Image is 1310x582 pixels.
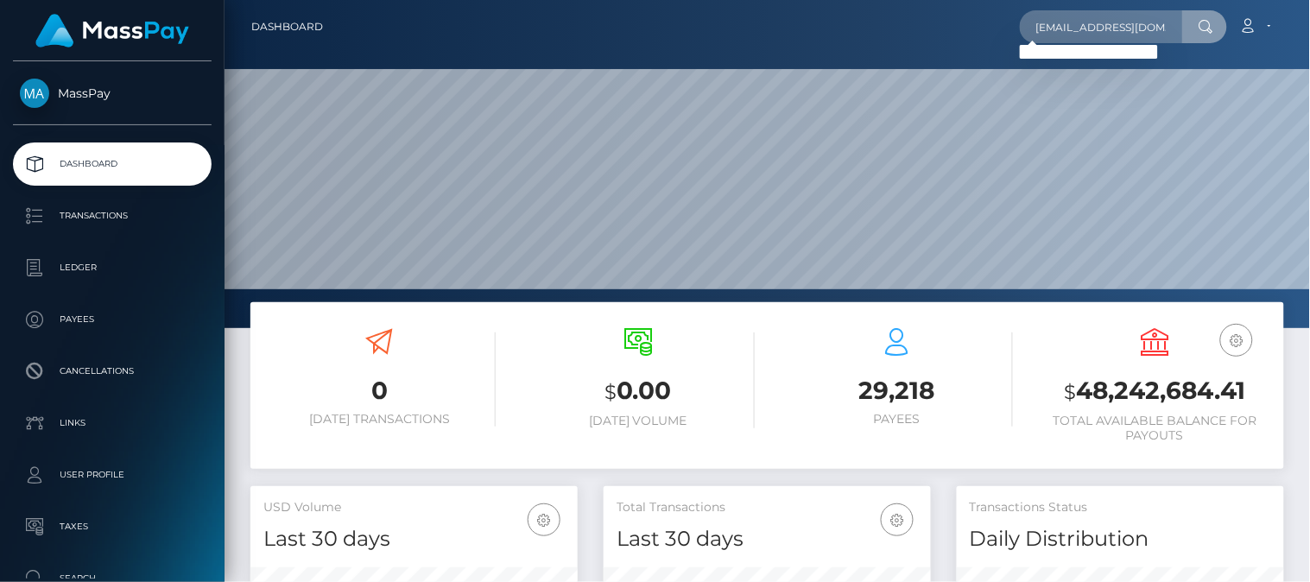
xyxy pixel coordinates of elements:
[1020,10,1182,43] input: Search...
[13,194,212,237] a: Transactions
[20,462,205,488] p: User Profile
[20,307,205,332] p: Payees
[1039,374,1271,409] h3: 48,242,684.41
[35,14,189,47] img: MassPay Logo
[20,358,205,384] p: Cancellations
[970,499,1271,516] h5: Transactions Status
[781,412,1013,427] h6: Payees
[970,524,1271,554] h4: Daily Distribution
[13,298,212,341] a: Payees
[20,410,205,436] p: Links
[522,374,754,409] h3: 0.00
[251,9,323,45] a: Dashboard
[1039,414,1271,443] h6: Total Available Balance for Payouts
[20,255,205,281] p: Ledger
[13,85,212,101] span: MassPay
[20,514,205,540] p: Taxes
[13,246,212,289] a: Ledger
[13,402,212,445] a: Links
[13,142,212,186] a: Dashboard
[604,380,617,404] small: $
[20,79,49,108] img: MassPay
[20,151,205,177] p: Dashboard
[13,505,212,548] a: Taxes
[13,350,212,393] a: Cancellations
[263,412,496,427] h6: [DATE] Transactions
[617,499,918,516] h5: Total Transactions
[13,453,212,497] a: User Profile
[781,374,1013,408] h3: 29,218
[617,524,918,554] h4: Last 30 days
[522,414,754,428] h6: [DATE] Volume
[20,203,205,229] p: Transactions
[1064,380,1076,404] small: $
[263,374,496,408] h3: 0
[263,524,565,554] h4: Last 30 days
[263,499,565,516] h5: USD Volume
